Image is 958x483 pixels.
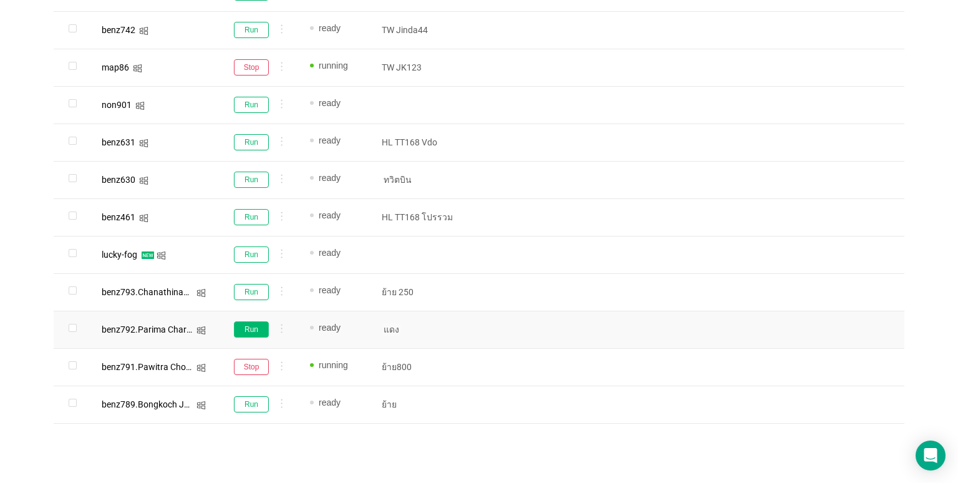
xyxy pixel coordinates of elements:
p: ย้าย 250 [382,286,473,298]
button: Run [234,321,269,338]
span: ready [319,98,341,108]
i: icon: windows [135,101,145,110]
span: ready [319,210,341,220]
span: ready [319,135,341,145]
div: benz461 [102,213,135,222]
i: icon: windows [196,363,206,373]
button: Run [234,396,269,412]
p: ย้าย [382,398,473,411]
span: ทวิตบิน [382,173,414,186]
div: benz630 [102,175,135,184]
p: TW JK123 [382,61,473,74]
button: Run [234,97,269,113]
i: icon: windows [133,64,142,73]
i: icon: windows [196,401,206,410]
i: icon: windows [157,251,166,260]
i: icon: windows [196,326,206,335]
i: icon: windows [139,26,148,36]
span: running [319,61,348,71]
p: HL TT168 Vdo [382,136,473,149]
span: แดง [382,323,401,336]
button: Run [234,22,269,38]
span: ready [319,323,341,333]
p: TW Jinda44 [382,24,473,36]
span: running [319,360,348,370]
button: Run [234,172,269,188]
div: non901 [102,100,132,109]
i: icon: windows [139,176,148,185]
div: lucky-fog [102,250,137,259]
div: Open Intercom Messenger [916,441,946,471]
i: icon: windows [196,288,206,298]
i: icon: windows [139,213,148,223]
span: ready [319,248,341,258]
button: Stop [234,359,269,375]
span: ready [319,398,341,407]
span: ready [319,173,341,183]
button: Run [234,284,269,300]
span: ready [319,23,341,33]
span: ready [319,285,341,295]
button: Run [234,246,269,263]
span: benz793.Chanathinad Natapiwat [102,287,231,297]
span: benz791.Pawitra Chotawanich [102,362,222,372]
p: ย้าย800 [382,361,473,373]
p: HL TT168 โปรรวม [382,211,473,223]
button: Run [234,134,269,150]
div: benz742 [102,26,135,34]
button: Run [234,209,269,225]
div: benz631 [102,138,135,147]
span: benz792.Parima Chartpipak [102,324,211,334]
div: map86 [102,63,129,72]
span: benz789.Bongkoch Jantarasab [102,399,225,409]
i: icon: windows [139,139,148,148]
button: Stop [234,59,269,76]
